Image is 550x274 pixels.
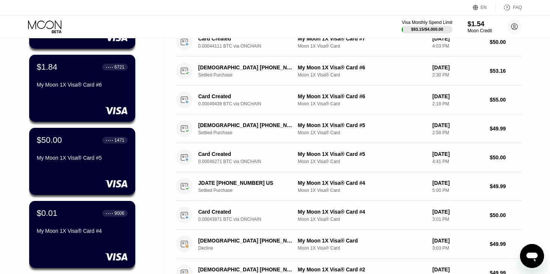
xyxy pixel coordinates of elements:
[198,238,295,244] div: [DEMOGRAPHIC_DATA] [PHONE_NUMBER] US
[176,143,522,172] div: Card Created0.00046271 BTC via ONCHAINMy Moon 1X Visa® Card #5Moon 1X Visa® Card[DATE]4:41 PM$50.00
[432,159,484,164] div: 4:41 PM
[298,64,426,70] div: My Moon 1X Visa® Card #6
[432,43,484,49] div: 4:03 PM
[176,85,522,114] div: Card Created0.00049439 BTC via ONCHAINMy Moon 1X Visa® Card #6Moon 1X Visa® Card[DATE]2:18 PM$55.00
[176,114,522,143] div: [DEMOGRAPHIC_DATA] [PHONE_NUMBER] USSettled PurchaseMy Moon 1X Visa® Card #5Moon 1X Visa® Card[DA...
[298,72,426,78] div: Moon 1X Visa® Card
[298,217,426,222] div: Moon 1X Visa® Card
[432,130,484,135] div: 2:58 PM
[37,228,128,234] div: My Moon 1X Visa® Card #4
[198,43,302,49] div: 0.00044111 BTC via ONCHAIN
[198,209,295,215] div: Card Created
[298,267,426,273] div: My Moon 1X Visa® Card #2
[198,130,302,135] div: Settled Purchase
[298,151,426,157] div: My Moon 1X Visa® Card #5
[468,28,492,33] div: Moon Credit
[198,151,295,157] div: Card Created
[176,172,522,201] div: JDATE [PHONE_NUMBER] USSettled PurchaseMy Moon 1X Visa® Card #4Moon 1X Visa® Card[DATE]5:00 PM$49.99
[402,20,452,25] div: Visa Monthly Spend Limit
[490,68,522,74] div: $53.16
[432,122,484,128] div: [DATE]
[432,188,484,193] div: 5:00 PM
[298,209,426,215] div: My Moon 1X Visa® Card #4
[490,183,522,189] div: $49.99
[198,72,302,78] div: Settled Purchase
[473,4,496,11] div: EN
[198,36,295,42] div: Card Created
[411,27,443,31] div: $93.15 / $4,000.00
[298,130,426,135] div: Moon 1X Visa® Card
[114,211,124,216] div: 9006
[198,93,295,99] div: Card Created
[198,246,302,251] div: Decline
[432,267,484,273] div: [DATE]
[490,241,522,247] div: $49.99
[176,230,522,259] div: [DEMOGRAPHIC_DATA] [PHONE_NUMBER] USDeclineMy Moon 1X Visa® CardMoon 1X Visa® Card[DATE]3:03 PM$4...
[37,208,57,218] div: $0.01
[176,201,522,230] div: Card Created0.00043971 BTC via ONCHAINMy Moon 1X Visa® Card #4Moon 1X Visa® Card[DATE]3:01 PM$50.00
[298,101,426,106] div: Moon 1X Visa® Card
[37,82,128,88] div: My Moon 1X Visa® Card #6
[198,122,295,128] div: [DEMOGRAPHIC_DATA] [PHONE_NUMBER] US
[298,36,426,42] div: My Moon 1X Visa® Card #7
[432,151,484,157] div: [DATE]
[37,135,62,145] div: $50.00
[298,43,426,49] div: Moon 1X Visa® Card
[114,64,124,70] div: 6721
[432,72,484,78] div: 2:30 PM
[198,180,295,186] div: JDATE [PHONE_NUMBER] US
[490,154,522,160] div: $50.00
[432,238,484,244] div: [DATE]
[496,4,522,11] div: FAQ
[468,20,492,28] div: $1.54
[432,217,484,222] div: 3:01 PM
[432,180,484,186] div: [DATE]
[432,93,484,99] div: [DATE]
[432,64,484,70] div: [DATE]
[490,126,522,132] div: $49.99
[490,97,522,103] div: $55.00
[298,188,426,193] div: Moon 1X Visa® Card
[490,212,522,218] div: $50.00
[298,238,426,244] div: My Moon 1X Visa® Card
[468,20,492,33] div: $1.54Moon Credit
[37,155,128,161] div: My Moon 1X Visa® Card #5
[481,5,487,10] div: EN
[520,244,544,268] iframe: Button to launch messaging window
[402,20,452,33] div: Visa Monthly Spend Limit$93.15/$4,000.00
[29,55,135,122] div: $1.84● ● ● ●6721My Moon 1X Visa® Card #6
[29,201,135,268] div: $0.01● ● ● ●9006My Moon 1X Visa® Card #4
[298,122,426,128] div: My Moon 1X Visa® Card #5
[198,101,302,106] div: 0.00049439 BTC via ONCHAIN
[176,28,522,57] div: Card Created0.00044111 BTC via ONCHAINMy Moon 1X Visa® Card #7Moon 1X Visa® Card[DATE]4:03 PM$50.00
[298,93,426,99] div: My Moon 1X Visa® Card #6
[298,159,426,164] div: Moon 1X Visa® Card
[106,139,113,141] div: ● ● ● ●
[198,64,295,70] div: [DEMOGRAPHIC_DATA] [PHONE_NUMBER] US
[37,62,57,72] div: $1.84
[432,36,484,42] div: [DATE]
[298,246,426,251] div: Moon 1X Visa® Card
[106,212,113,214] div: ● ● ● ●
[198,217,302,222] div: 0.00043971 BTC via ONCHAIN
[106,66,113,68] div: ● ● ● ●
[29,128,135,195] div: $50.00● ● ● ●1471My Moon 1X Visa® Card #5
[298,180,426,186] div: My Moon 1X Visa® Card #4
[432,101,484,106] div: 2:18 PM
[176,57,522,85] div: [DEMOGRAPHIC_DATA] [PHONE_NUMBER] USSettled PurchaseMy Moon 1X Visa® Card #6Moon 1X Visa® Card[DA...
[432,246,484,251] div: 3:03 PM
[490,39,522,45] div: $50.00
[114,138,124,143] div: 1471
[198,267,295,273] div: [DEMOGRAPHIC_DATA] [PHONE_NUMBER] US
[198,188,302,193] div: Settled Purchase
[198,159,302,164] div: 0.00046271 BTC via ONCHAIN
[432,209,484,215] div: [DATE]
[513,5,522,10] div: FAQ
